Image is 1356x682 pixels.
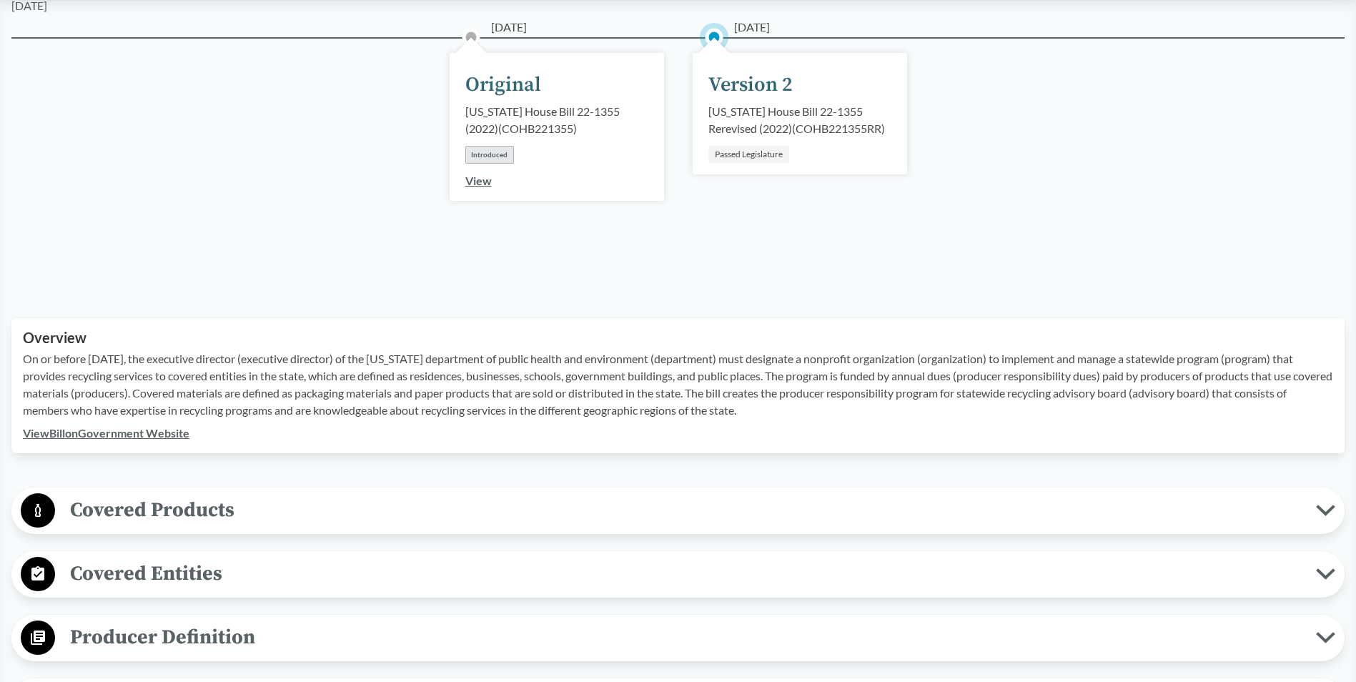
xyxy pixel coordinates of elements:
button: Covered Products [16,493,1340,529]
a: ViewBillonGovernment Website [23,426,189,440]
span: Covered Entities [55,558,1316,590]
span: [DATE] [491,19,527,36]
span: [DATE] [734,19,770,36]
div: Original [465,70,541,100]
div: [US_STATE] House Bill 22-1355 Rerevised (2022) ( COHB221355RR ) [708,103,891,137]
div: Introduced [465,146,514,164]
a: View [465,174,492,187]
div: Version 2 [708,70,793,100]
span: Covered Products [55,494,1316,526]
div: Passed Legislature [708,146,789,163]
h2: Overview [23,330,1333,346]
button: Covered Entities [16,556,1340,593]
button: Producer Definition [16,620,1340,656]
div: [US_STATE] House Bill 22-1355 (2022) ( COHB221355 ) [465,103,648,137]
p: On or before [DATE], the executive director (executive director) of the [US_STATE] department of ... [23,350,1333,419]
span: Producer Definition [55,621,1316,653]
